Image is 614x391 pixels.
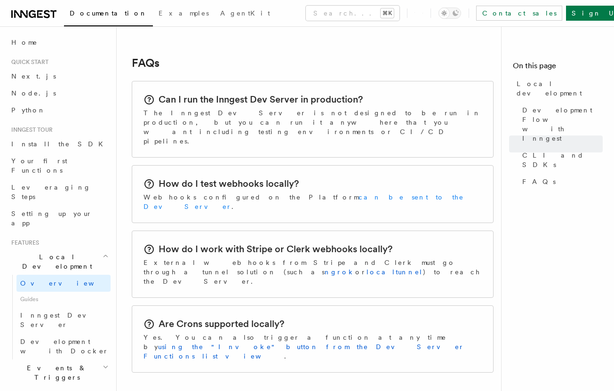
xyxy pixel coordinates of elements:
h2: Can I run the Inngest Dev Server in production? [159,93,363,106]
a: ngrok [325,268,355,276]
a: Next.js [8,68,111,85]
a: FAQs [132,56,159,70]
span: FAQs [522,177,556,186]
a: Development with Docker [16,333,111,359]
a: Home [8,34,111,51]
span: Examples [159,9,209,17]
h4: On this page [513,60,603,75]
a: Your first Functions [8,152,111,179]
a: AgentKit [215,3,276,25]
span: Quick start [8,58,48,66]
span: Next.js [11,72,56,80]
span: Features [8,239,39,247]
span: Development with Docker [20,338,109,355]
button: Local Development [8,248,111,275]
span: Setting up your app [11,210,92,227]
span: Guides [16,292,111,307]
a: Development Flow with Inngest [518,102,603,147]
a: Contact sales [476,6,562,21]
a: Documentation [64,3,153,26]
span: Events & Triggers [8,363,103,382]
p: Yes. You can also trigger a function at any time by . [144,333,482,361]
h2: How do I work with Stripe or Clerk webhooks locally? [159,242,392,255]
span: Local Development [8,252,103,271]
a: Node.js [8,85,111,102]
h2: How do I test webhooks locally? [159,177,299,190]
span: Overview [20,279,117,287]
span: Your first Functions [11,157,67,174]
span: CLI and SDKs [522,151,603,169]
a: Leveraging Steps [8,179,111,205]
button: Search...⌘K [306,6,399,21]
span: Install the SDK [11,140,109,148]
a: Python [8,102,111,119]
kbd: ⌘K [381,8,394,18]
a: Overview [16,275,111,292]
span: Inngest tour [8,126,53,134]
h2: Are Crons supported locally? [159,317,284,330]
a: Install the SDK [8,136,111,152]
p: External webhooks from Stripe and Clerk must go through a tunnel solution (such as or ) to reach ... [144,258,482,286]
span: Development Flow with Inngest [522,105,603,143]
span: Documentation [70,9,147,17]
div: Local Development [8,275,111,359]
a: Examples [153,3,215,25]
a: FAQs [518,173,603,190]
span: Inngest Dev Server [20,311,101,328]
span: Python [11,106,46,114]
a: Setting up your app [8,205,111,231]
button: Events & Triggers [8,359,111,386]
a: using the "Invoke" button from the Dev Server Functions list view [144,343,464,360]
p: The Inngest Dev Server is not designed to be run in production, but you can run it anywhere that ... [144,108,482,146]
a: Local development [513,75,603,102]
a: localtunnel [367,268,423,276]
p: Webhooks configured on the Platform . [144,192,482,211]
span: Leveraging Steps [11,184,91,200]
span: Home [11,38,38,47]
span: AgentKit [220,9,270,17]
a: CLI and SDKs [518,147,603,173]
a: Inngest Dev Server [16,307,111,333]
span: Local development [517,79,603,98]
button: Toggle dark mode [439,8,461,19]
span: Node.js [11,89,56,97]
